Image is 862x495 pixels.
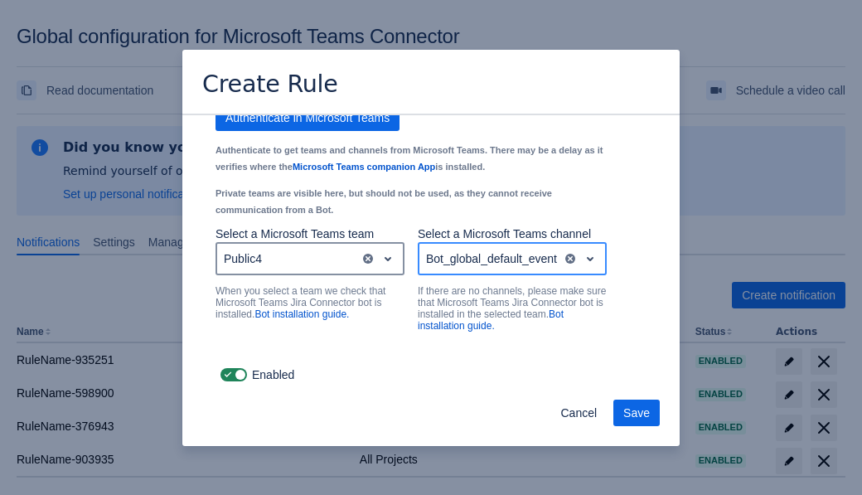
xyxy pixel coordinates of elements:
[215,188,552,215] small: Private teams are visible here, but should not be used, as they cannot receive communication from...
[418,226,607,242] p: Select a Microsoft Teams channel
[182,114,680,388] div: Scrollable content
[361,252,375,265] span: clear
[215,104,400,131] button: Authenticate in Microsoft Teams
[215,285,404,320] p: When you select a team we check that Microsoft Teams Jira Connector bot is installed.
[215,145,603,172] small: Authenticate to get teams and channels from Microsoft Teams. There may be a delay as it verifies ...
[215,363,646,386] div: Enabled
[564,252,577,265] span: clear
[580,249,600,269] span: open
[418,285,607,332] p: If there are no channels, please make sure that Microsoft Teams Jira Connector bot is installed i...
[613,400,660,426] button: Save
[560,400,597,426] span: Cancel
[293,162,435,172] a: Microsoft Teams companion App
[202,70,338,102] h3: Create Rule
[378,249,398,269] span: open
[254,308,349,320] a: Bot installation guide.
[623,400,650,426] span: Save
[225,104,390,131] span: Authenticate in Microsoft Teams
[215,226,404,242] p: Select a Microsoft Teams team
[426,252,557,265] div: Bot_global_default_event
[224,252,262,265] div: Public4
[418,308,564,332] a: Bot installation guide.
[550,400,607,426] button: Cancel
